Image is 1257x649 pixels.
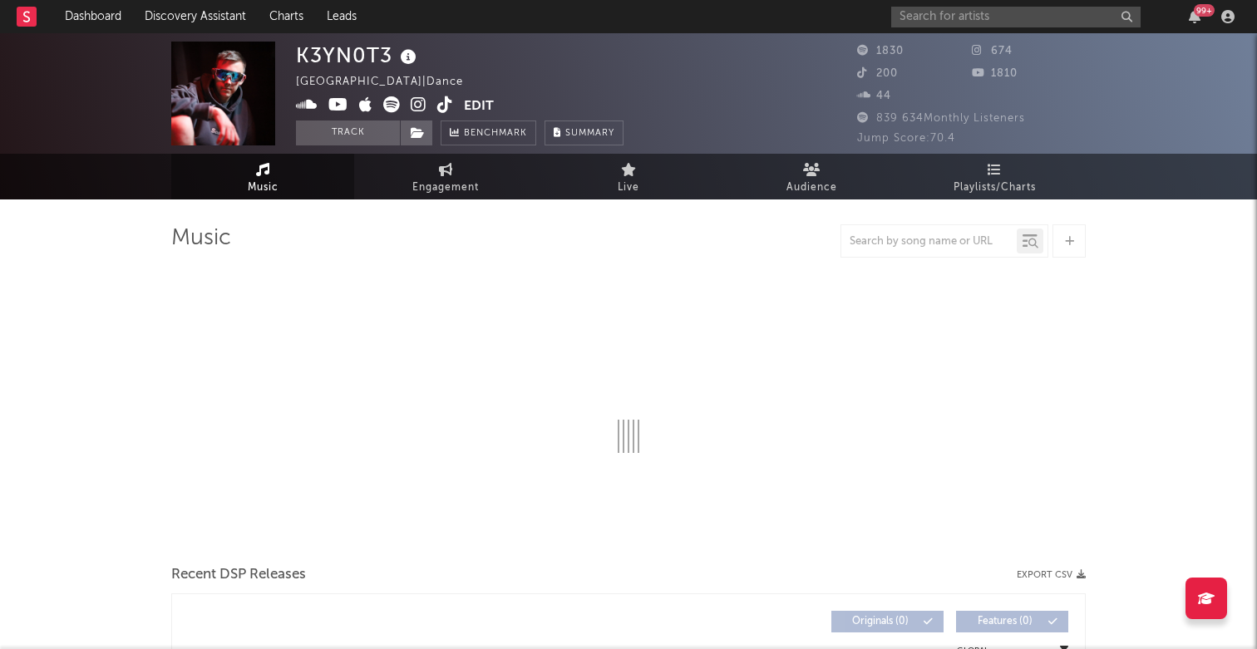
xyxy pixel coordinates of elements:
[464,124,527,144] span: Benchmark
[441,120,536,145] a: Benchmark
[171,565,306,585] span: Recent DSP Releases
[296,72,482,92] div: [GEOGRAPHIC_DATA] | Dance
[720,154,903,199] a: Audience
[972,68,1018,79] span: 1810
[1189,10,1200,23] button: 99+
[1194,4,1215,17] div: 99 +
[857,113,1025,124] span: 839 634 Monthly Listeners
[954,178,1036,198] span: Playlists/Charts
[296,42,421,69] div: K3YN0T3
[171,154,354,199] a: Music
[354,154,537,199] a: Engagement
[903,154,1086,199] a: Playlists/Charts
[857,68,898,79] span: 200
[857,46,904,57] span: 1830
[545,120,624,145] button: Summary
[786,178,837,198] span: Audience
[1017,570,1086,580] button: Export CSV
[618,178,639,198] span: Live
[857,91,891,101] span: 44
[972,46,1013,57] span: 674
[248,178,279,198] span: Music
[412,178,479,198] span: Engagement
[841,235,1017,248] input: Search by song name or URL
[842,617,919,627] span: Originals ( 0 )
[857,133,955,144] span: Jump Score: 70.4
[831,611,944,632] button: Originals(0)
[967,617,1043,627] span: Features ( 0 )
[537,154,720,199] a: Live
[956,611,1068,632] button: Features(0)
[891,7,1141,27] input: Search for artists
[296,120,400,145] button: Track
[565,129,614,138] span: Summary
[464,96,494,117] button: Edit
